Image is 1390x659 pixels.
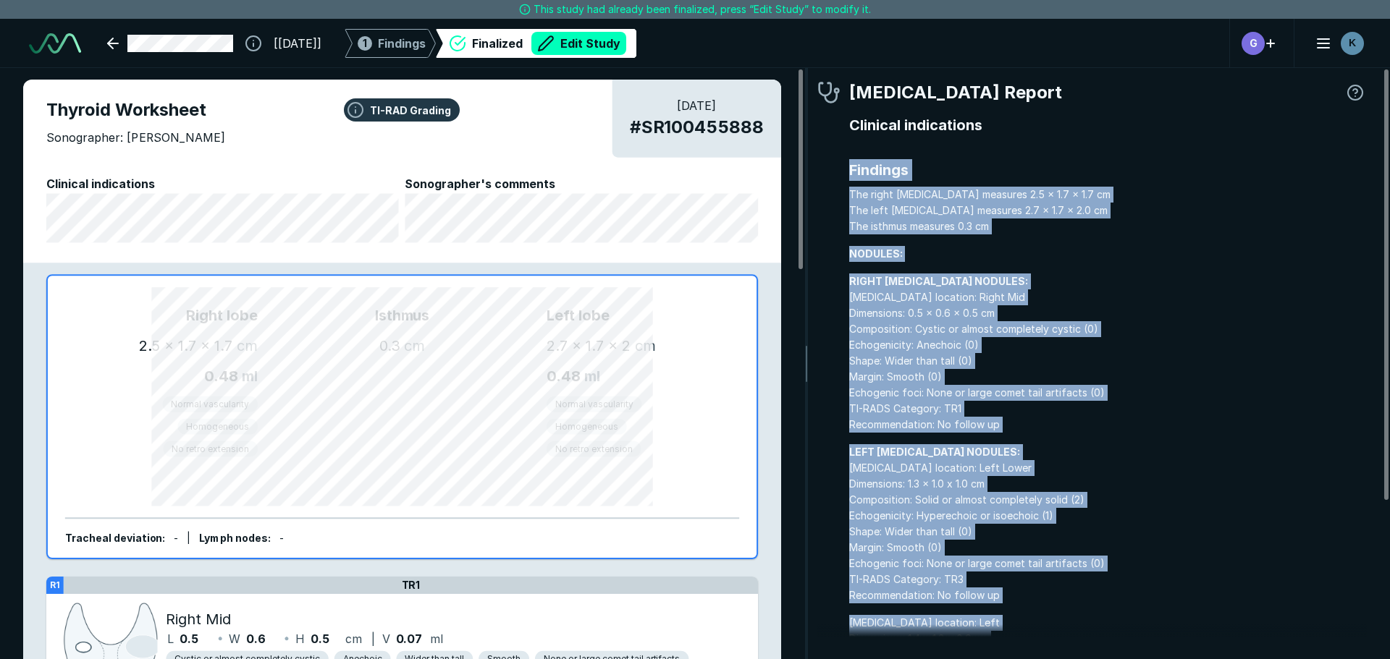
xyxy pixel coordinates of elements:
span: Findings [849,159,1367,181]
strong: RIGHT [MEDICAL_DATA] NODULES: [849,275,1028,287]
span: | [371,632,375,646]
div: Finalized [472,32,626,55]
span: TR1 [402,579,421,592]
strong: NODULES: [849,247,903,260]
span: Findings [378,35,426,52]
div: FinalizedEdit Study [436,29,636,58]
div: 1Findings [345,29,436,58]
div: avatar-name [1341,32,1364,55]
span: Clinical indications [849,114,1367,136]
button: avatar-name [1306,29,1367,58]
span: cm [635,337,656,354]
span: [MEDICAL_DATA] location: Right Mid Dimensions: 0.5 x 0.6 x 0.5 cm Composition: Cystic or almost c... [849,273,1367,433]
div: - [174,531,178,547]
button: Edit Study [531,32,626,55]
span: 0.3 [379,337,400,354]
span: ml [242,367,258,385]
span: # SR100455888 [630,114,764,140]
span: - [279,532,284,545]
span: Right Mid [166,608,231,630]
span: No retro extension [172,442,249,455]
span: 2.5 x 1.7 x 1.7 [139,337,233,354]
button: TI-RAD Grading [344,98,460,122]
div: | [187,531,190,547]
span: [MEDICAL_DATA] Report [849,80,1062,106]
span: Homogeneous [186,420,249,433]
span: [[DATE]] [274,35,321,52]
span: G [1250,35,1258,51]
span: Homogeneous [555,420,618,433]
span: K [1349,35,1356,51]
span: H [295,630,305,647]
span: Thyroid Worksheet [46,97,758,123]
strong: LEFT [MEDICAL_DATA] NODULES: [849,446,1020,458]
span: Left lobe [547,305,722,326]
a: See-Mode Logo [23,27,87,59]
span: Sonographer's comments [405,175,758,192]
span: 0.5 [311,630,329,647]
span: cm [404,337,425,354]
span: 0.07 [396,630,423,647]
span: Tracheal deviation : [65,532,166,545]
span: 2.7 x 1.7 x 2 [547,337,631,354]
span: 1 [363,35,367,51]
span: 0.6 [246,630,266,647]
span: [DATE] [630,97,764,114]
span: Lymph nodes : [199,532,271,545]
span: Clinical indications [46,175,400,192]
span: cm [237,337,258,354]
span: Sonographer: [PERSON_NAME] [46,129,225,146]
img: See-Mode Logo [29,33,81,54]
span: 0.5 [180,630,198,647]
span: 0.48 [204,367,238,385]
span: The right [MEDICAL_DATA] measures 2.5 x 1.7 x 1.7 cm The left [MEDICAL_DATA] measures 2.7 x 1.7 x... [849,187,1367,234]
strong: R1 [50,579,60,590]
span: This study had already been finalized, press “Edit Study” to modify it. [534,1,871,17]
span: Normal vascularity [555,398,633,411]
span: ml [584,367,600,385]
span: W [229,630,240,647]
span: cm [345,630,362,647]
span: V [382,630,390,647]
span: No retro extension [555,442,633,455]
span: Right lobe [83,305,258,326]
span: 0.48 [547,367,581,385]
span: Normal vascularity [171,398,249,411]
span: ml [430,630,443,647]
span: [MEDICAL_DATA] location: Left Lower Dimensions: 1.3 x 1.0 x 1.0 cm Composition: Solid or almost c... [849,444,1367,603]
div: avatar-name [1242,32,1265,55]
span: L [167,630,174,647]
span: Isthmus [258,305,547,326]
